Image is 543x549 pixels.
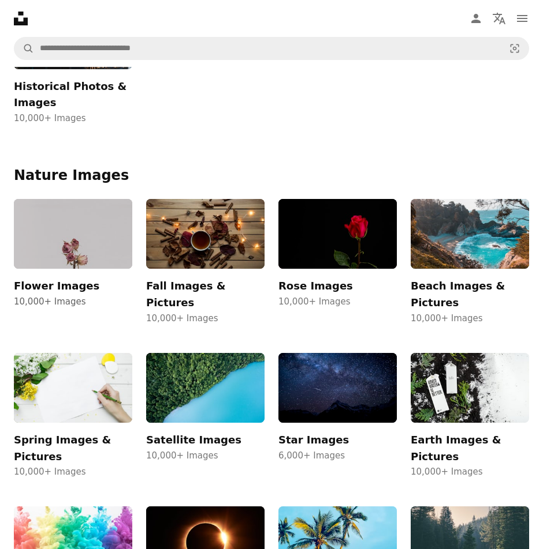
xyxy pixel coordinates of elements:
span: 10,000+ Images [14,111,132,125]
span: 10,000+ Images [278,295,397,309]
button: Visual search [501,37,529,59]
h3: Flower Images [14,278,132,295]
a: Satellite Images10,000+ Images [146,353,265,479]
h3: Star Images [278,432,397,449]
h3: Satellite Images [146,432,265,449]
button: Search Unsplash [14,37,34,59]
h3: Fall Images & Pictures [146,278,265,311]
a: Fall Images & Pictures10,000+ Images [146,199,265,325]
a: Nature Images [14,167,129,183]
h3: Spring Images & Pictures [14,432,132,465]
h3: Earth Images & Pictures [411,432,529,465]
span: 10,000+ Images [14,465,132,479]
form: Find visuals sitewide [14,37,529,60]
h3: Beach Images & Pictures [411,278,529,311]
a: Home — Unsplash [14,12,28,25]
h3: Historical Photos & Images [14,78,132,112]
span: 10,000+ Images [411,465,529,479]
a: Log in / Sign up [464,7,488,30]
a: Spring Images & Pictures10,000+ Images [14,353,132,479]
button: Language [488,7,511,30]
span: 10,000+ Images [146,311,265,325]
span: 10,000+ Images [411,311,529,325]
a: Star Images6,000+ Images [278,353,397,479]
a: Earth Images & Pictures10,000+ Images [411,353,529,479]
a: Rose Images10,000+ Images [278,199,397,325]
a: Beach Images & Pictures10,000+ Images [411,199,529,325]
h3: Rose Images [278,278,397,295]
span: 6,000+ Images [278,449,397,462]
button: Menu [511,7,534,30]
a: Flower Images10,000+ Images [14,199,132,325]
span: 10,000+ Images [146,449,265,462]
span: 10,000+ Images [14,295,132,309]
